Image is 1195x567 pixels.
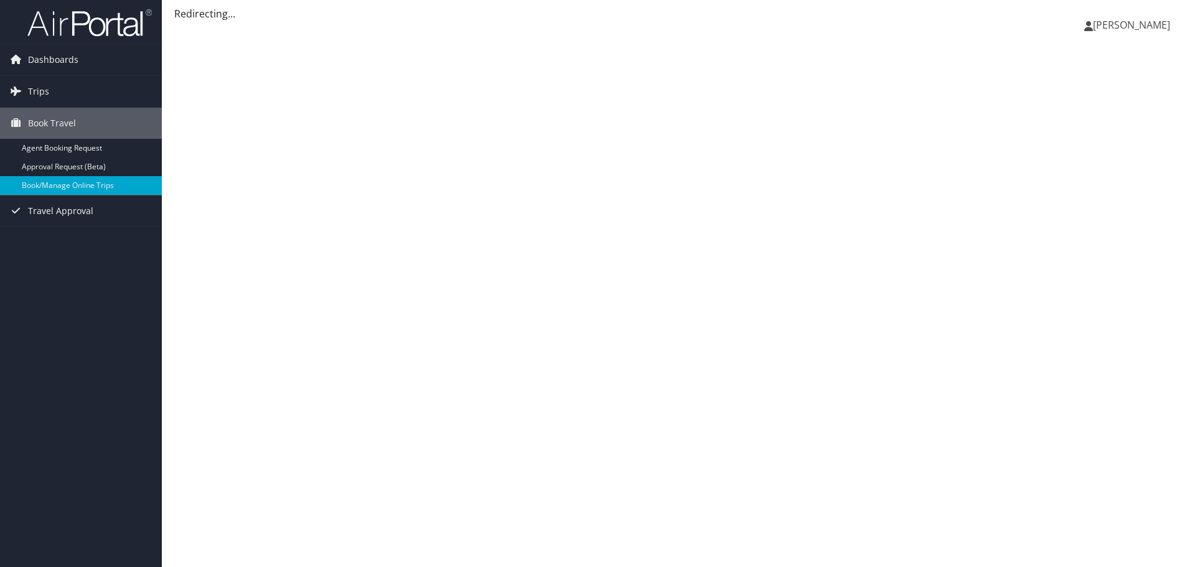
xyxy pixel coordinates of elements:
[28,108,76,139] span: Book Travel
[1093,18,1170,32] span: [PERSON_NAME]
[28,44,78,75] span: Dashboards
[28,76,49,107] span: Trips
[1084,6,1183,44] a: [PERSON_NAME]
[28,195,93,227] span: Travel Approval
[27,8,152,37] img: airportal-logo.png
[174,6,1183,21] div: Redirecting...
